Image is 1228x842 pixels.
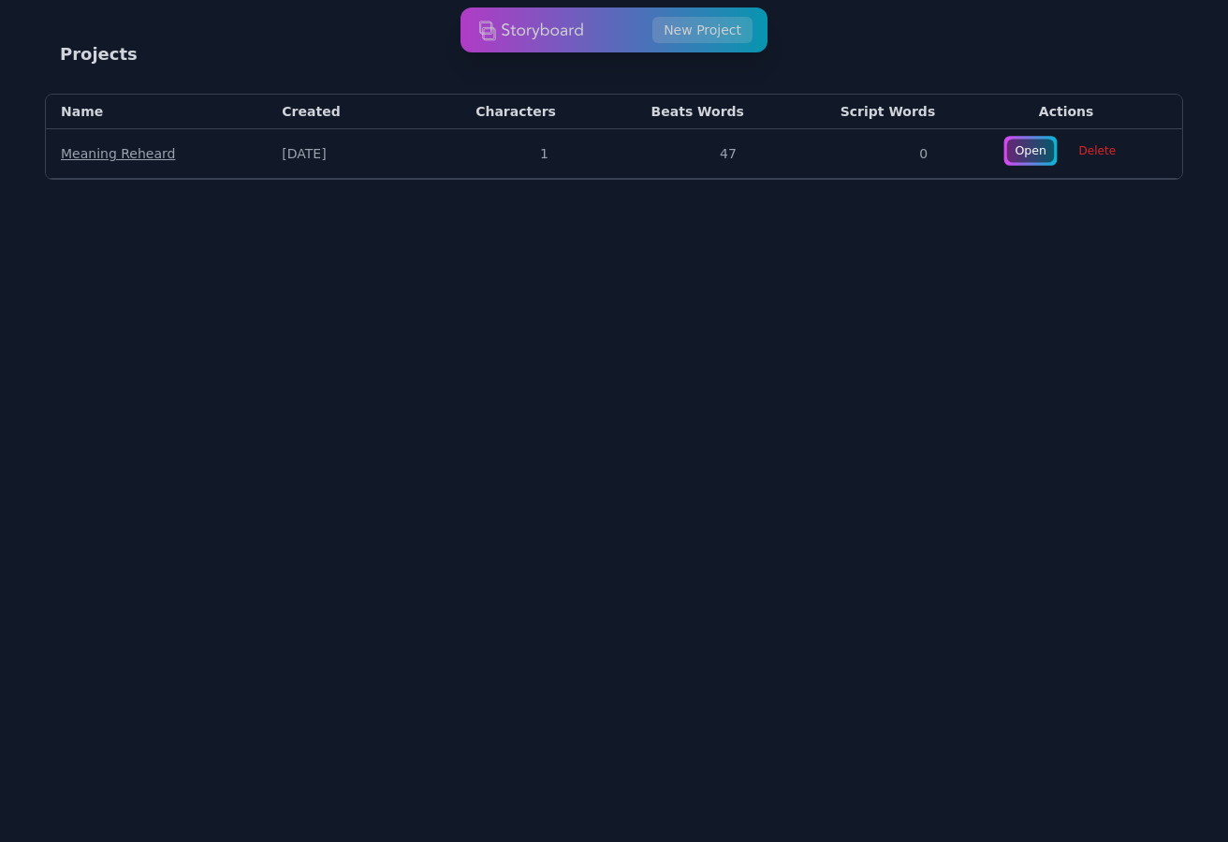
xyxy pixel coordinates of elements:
h2: Projects [60,41,138,67]
th: Beats Words [571,95,759,129]
span: Delete [1068,138,1127,164]
button: New Project [652,17,753,43]
div: Open [1007,140,1054,163]
th: Name [46,95,267,129]
a: Meaning Reheard [61,146,175,161]
a: Open [1004,136,1058,166]
td: 0 [759,129,950,179]
th: Created [267,95,402,129]
th: Actions [950,95,1182,129]
img: storyboard [479,11,584,49]
td: 47 [571,129,759,179]
th: Script Words [759,95,950,129]
th: Characters [402,95,571,129]
td: 1 [402,129,571,179]
td: [DATE] [267,129,402,179]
